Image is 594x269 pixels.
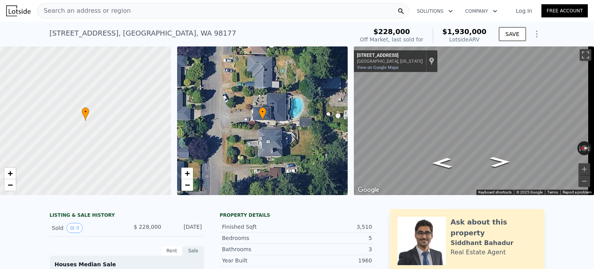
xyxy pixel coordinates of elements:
a: Zoom in [4,168,16,179]
img: Lotside [6,5,31,16]
div: Bathrooms [222,245,297,253]
button: Zoom out [579,175,590,187]
button: Solutions [411,4,459,18]
path: Go North, 7th Ave NW [423,155,461,171]
a: Show location on map [429,57,434,65]
button: Zoom in [579,163,590,175]
button: Company [459,4,504,18]
div: [GEOGRAPHIC_DATA], [US_STATE] [357,59,423,64]
div: Property details [220,212,374,218]
div: Street View [354,46,594,195]
div: 3 [297,245,372,253]
a: Zoom out [181,179,193,191]
a: Zoom out [4,179,16,191]
button: Keyboard shortcuts [478,190,512,195]
div: Map [354,46,594,195]
button: Show Options [529,26,544,42]
span: $228,000 [374,27,410,36]
span: − [8,180,13,190]
a: Open this area in Google Maps (opens a new window) [356,185,381,195]
div: [DATE] [167,223,202,233]
span: − [184,180,189,190]
a: Report a problem [563,190,592,194]
div: Real Estate Agent [451,248,506,257]
button: Toggle fullscreen view [580,49,591,61]
span: • [82,108,89,115]
span: $1,930,000 [442,27,486,36]
button: View historical data [67,223,83,233]
div: Lotside ARV [442,36,486,43]
span: Search an address or region [38,6,131,15]
div: • [259,107,266,121]
button: SAVE [499,27,526,41]
div: • [82,107,89,121]
button: Reset the view [577,145,592,151]
div: LISTING & SALE HISTORY [49,212,204,220]
div: 3,510 [297,223,372,231]
span: + [184,168,189,178]
div: Rent [161,246,183,256]
div: Siddhant Bahadur [451,238,514,248]
div: Sale [183,246,204,256]
span: © 2025 Google [516,190,543,194]
span: + [8,168,13,178]
a: Zoom in [181,168,193,179]
a: View on Google Maps [357,65,399,70]
div: Off Market, last sold for [360,36,423,43]
div: [STREET_ADDRESS] [357,53,423,59]
a: Log In [507,7,541,15]
path: Go South, 7th Ave NW [481,154,519,170]
div: Bedrooms [222,234,297,242]
div: Ask about this property [451,217,537,238]
div: 5 [297,234,372,242]
div: 1960 [297,257,372,264]
img: Google [356,185,381,195]
button: Rotate clockwise [587,141,592,155]
div: [STREET_ADDRESS] , [GEOGRAPHIC_DATA] , WA 98177 [49,28,236,39]
div: Year Built [222,257,297,264]
span: • [259,108,266,115]
a: Terms (opens in new tab) [547,190,558,194]
span: $ 228,000 [134,224,161,230]
div: Houses Median Sale [55,260,199,268]
button: Rotate counterclockwise [577,141,582,155]
div: Finished Sqft [222,223,297,231]
div: Sold [52,223,121,233]
a: Free Account [541,4,588,17]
